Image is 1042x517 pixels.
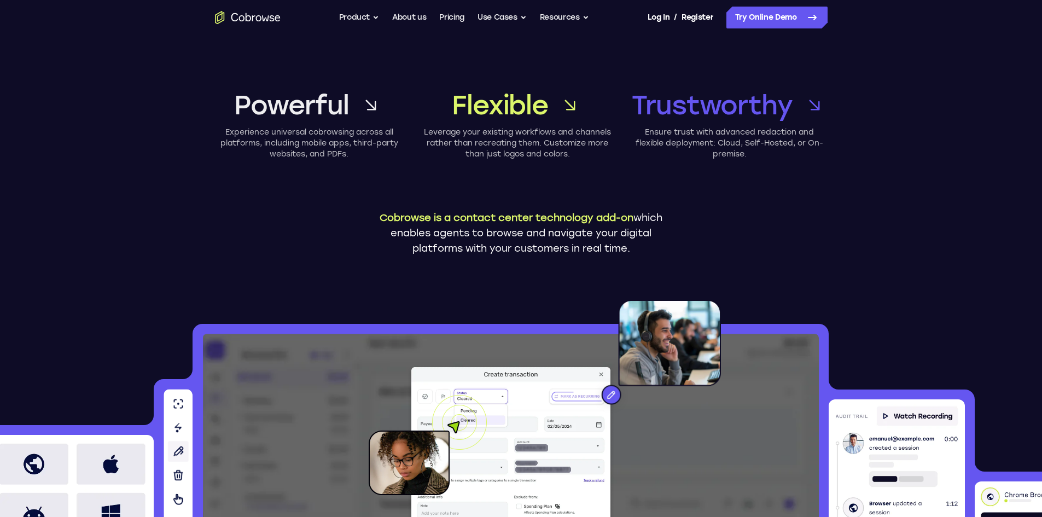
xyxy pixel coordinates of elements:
a: Go to the home page [215,11,281,24]
span: Flexible [452,88,548,123]
a: Flexible [423,88,612,123]
p: Leverage your existing workflows and channels rather than recreating them. Customize more than ju... [423,127,612,160]
p: Ensure trust with advanced redaction and flexible deployment: Cloud, Self-Hosted, or On-premise. [632,127,828,160]
a: Powerful [215,88,404,123]
a: Trustworthy [632,88,828,123]
a: Try Online Demo [726,7,828,28]
img: A customer holding their phone [369,395,487,495]
a: Register [682,7,713,28]
a: Log In [648,7,670,28]
span: Cobrowse is a contact center technology add-on [380,212,633,224]
span: Trustworthy [632,88,793,123]
p: which enables agents to browse and navigate your digital platforms with your customers in real time. [371,210,672,256]
img: An agent with a headset [551,300,721,416]
button: Resources [540,7,589,28]
span: / [674,11,677,24]
button: Use Cases [478,7,527,28]
button: Product [339,7,380,28]
a: Pricing [439,7,464,28]
p: Experience universal cobrowsing across all platforms, including mobile apps, third-party websites... [215,127,404,160]
span: Powerful [234,88,348,123]
a: About us [392,7,426,28]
